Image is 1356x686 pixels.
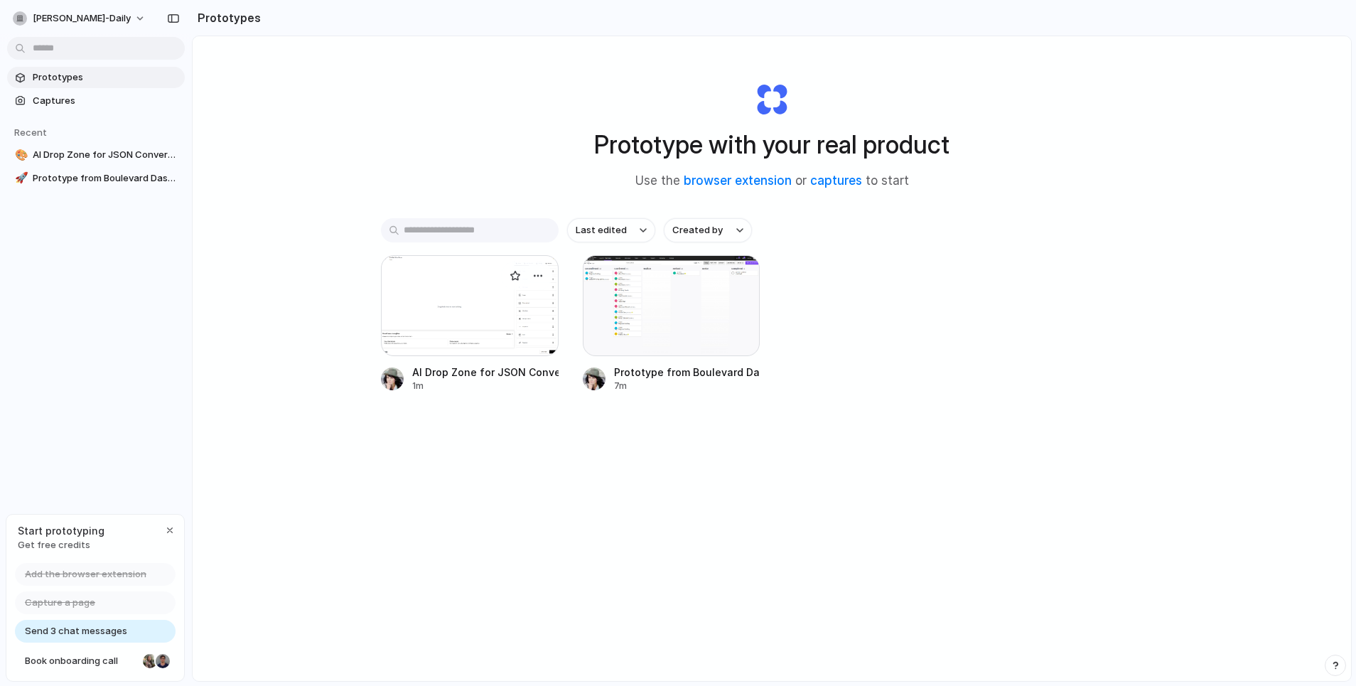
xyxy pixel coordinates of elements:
span: Recent [14,127,47,138]
span: Created by [672,223,723,237]
span: Prototype from Boulevard Dashboard [33,171,179,186]
span: [PERSON_NAME]-daily [33,11,131,26]
span: Get free credits [18,538,104,552]
div: 7m [614,380,760,392]
div: Nicole Kubica [141,653,158,670]
a: Prototypes [7,67,185,88]
button: Created by [664,218,752,242]
a: 🚀Prototype from Boulevard Dashboard [7,168,185,189]
span: Use the or to start [635,172,909,191]
button: 🎨 [13,148,27,162]
div: AI Drop Zone for JSON Conversion [412,365,559,380]
div: 🎨 [15,147,25,164]
span: Capture a page [25,596,95,610]
h2: Prototypes [192,9,261,26]
button: 🚀 [13,171,27,186]
button: [PERSON_NAME]-daily [7,7,153,30]
span: Book onboarding call [25,654,137,668]
a: browser extension [684,173,792,188]
button: Last edited [567,218,655,242]
a: Book onboarding call [15,650,176,672]
div: Prototype from Boulevard Dashboard [614,365,760,380]
a: AI Drop Zone for JSON ConversionAI Drop Zone for JSON Conversion1m [381,255,559,392]
a: Captures [7,90,185,112]
a: Prototype from Boulevard DashboardPrototype from Boulevard Dashboard7m [583,255,760,392]
a: 🎨AI Drop Zone for JSON Conversion [7,144,185,166]
span: Start prototyping [18,523,104,538]
span: Last edited [576,223,627,237]
span: Add the browser extension [25,567,146,582]
span: Send 3 chat messages [25,624,127,638]
a: captures [810,173,862,188]
span: AI Drop Zone for JSON Conversion [33,148,179,162]
span: Captures [33,94,179,108]
span: Prototypes [33,70,179,85]
div: Christian Iacullo [154,653,171,670]
div: 🚀 [15,170,25,186]
div: 1m [412,380,559,392]
h1: Prototype with your real product [594,126,949,164]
